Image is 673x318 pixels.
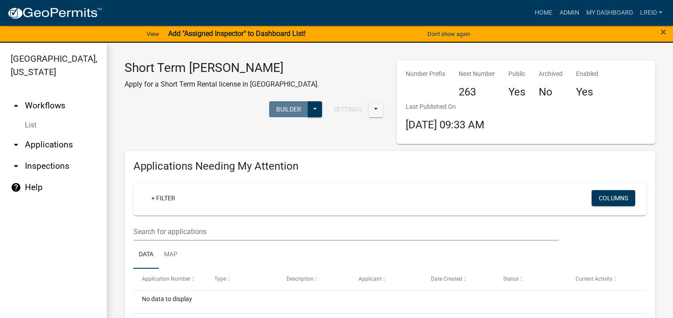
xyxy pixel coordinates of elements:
[11,182,21,193] i: help
[206,269,278,290] datatable-header-cell: Type
[503,276,519,282] span: Status
[508,86,525,99] h4: Yes
[326,101,369,117] button: Settings
[423,269,495,290] datatable-header-cell: Date Created
[539,86,563,99] h4: No
[278,269,350,290] datatable-header-cell: Description
[286,276,314,282] span: Description
[661,26,666,38] span: ×
[133,160,646,173] h4: Applications Needing My Attention
[661,27,666,37] button: Close
[406,102,484,111] p: Last Published On
[144,190,182,206] a: + Filter
[637,4,666,21] a: LREID
[359,276,382,282] span: Applicant
[133,241,159,269] a: Data
[576,69,598,79] p: Enabled
[11,100,21,111] i: arrow_drop_up
[269,101,308,117] button: Builder
[11,161,21,171] i: arrow_drop_down
[431,276,462,282] span: Date Created
[214,276,226,282] span: Type
[11,139,21,150] i: arrow_drop_down
[159,241,183,269] a: Map
[143,27,163,41] a: View
[508,69,525,79] p: Public
[125,60,319,76] h3: Short Term [PERSON_NAME]
[592,190,635,206] button: Columns
[133,291,646,313] div: No data to display
[350,269,422,290] datatable-header-cell: Applicant
[133,223,559,241] input: Search for applications
[168,29,306,38] strong: Add "Assigned Inspector" to Dashboard List!
[583,4,637,21] a: My Dashboard
[459,69,495,79] p: Next Number
[531,4,556,21] a: Home
[556,4,583,21] a: Admin
[142,276,190,282] span: Application Number
[576,86,598,99] h4: Yes
[495,269,567,290] datatable-header-cell: Status
[133,269,206,290] datatable-header-cell: Application Number
[539,69,563,79] p: Archived
[406,119,484,131] span: [DATE] 09:33 AM
[567,269,639,290] datatable-header-cell: Current Activity
[459,86,495,99] h4: 263
[125,79,319,90] p: Apply for a Short Term Rental license in [GEOGRAPHIC_DATA].
[576,276,613,282] span: Current Activity
[406,69,445,79] p: Number Prefix
[424,27,474,41] button: Don't show again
